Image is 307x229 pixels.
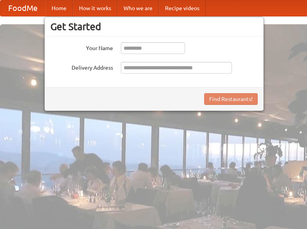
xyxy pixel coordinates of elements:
[50,62,113,72] label: Delivery Address
[45,0,73,16] a: Home
[50,42,113,52] label: Your Name
[50,21,258,32] h3: Get Started
[159,0,206,16] a: Recipe videos
[73,0,117,16] a: How it works
[117,0,159,16] a: Who we are
[204,93,258,105] button: Find Restaurants!
[0,0,45,16] a: FoodMe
